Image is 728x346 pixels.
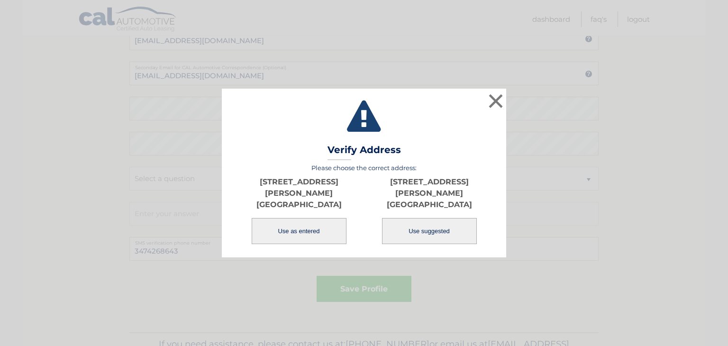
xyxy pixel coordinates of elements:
[328,144,401,161] h3: Verify Address
[364,176,494,210] p: [STREET_ADDRESS][PERSON_NAME] [GEOGRAPHIC_DATA]
[382,218,477,244] button: Use suggested
[234,164,494,245] div: Please choose the correct address:
[234,176,364,210] p: [STREET_ADDRESS][PERSON_NAME] [GEOGRAPHIC_DATA]
[252,218,346,244] button: Use as entered
[486,91,505,110] button: ×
